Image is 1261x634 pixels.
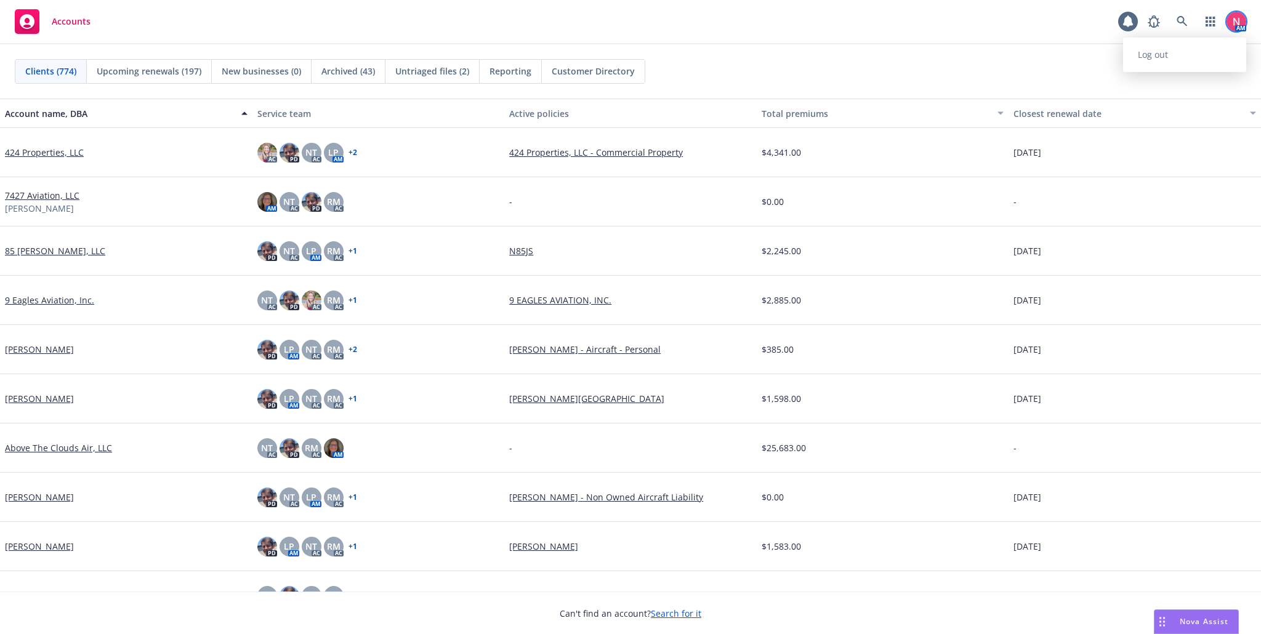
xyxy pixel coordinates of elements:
div: Drag to move [1154,610,1170,633]
img: photo [257,488,277,507]
span: Clients (774) [25,65,76,78]
a: [PERSON_NAME] - Aircraft - Personal [509,343,752,356]
span: [DATE] [1013,540,1041,553]
span: NT [305,343,317,356]
span: - [1013,441,1017,454]
div: Account name, DBA [5,107,234,120]
a: + 1 [348,543,357,550]
a: 9 EAGLES AVIATION, INC. [509,294,752,307]
a: Above The Clouds Air, LLC [5,441,112,454]
span: [DATE] [1013,343,1041,356]
a: + 2 [348,346,357,353]
span: LP [306,244,316,257]
div: Active policies [509,107,752,120]
a: Accounts [10,4,95,39]
a: + 1 [348,297,357,304]
span: $0.00 [762,589,784,602]
span: RM [305,441,318,454]
span: Nova Assist [1180,616,1228,627]
a: + 2 [348,149,357,156]
button: Nova Assist [1154,609,1239,634]
span: LP [306,491,316,504]
span: - [509,441,512,454]
button: Active policies [504,98,757,128]
a: 85 [PERSON_NAME], LLC [5,244,105,257]
span: NT [305,392,317,405]
a: N85JS [509,244,752,257]
a: [PERSON_NAME] - Non Owned Aircraft Liability [509,491,752,504]
span: [DATE] [1013,294,1041,307]
a: [PERSON_NAME] [5,491,74,504]
span: - [509,589,512,602]
span: New businesses (0) [222,65,301,78]
span: NT [283,195,295,208]
span: RM [327,244,340,257]
span: Reporting [489,65,531,78]
img: photo [302,291,321,310]
span: Archived (43) [321,65,375,78]
span: $25,683.00 [762,441,806,454]
span: LP [328,146,339,159]
img: photo [280,291,299,310]
a: [PERSON_NAME] [5,540,74,553]
span: $2,245.00 [762,244,801,257]
a: Report a Bug [1142,9,1166,34]
a: Search [1170,9,1195,34]
img: photo [1227,12,1246,31]
span: RM [327,491,340,504]
span: $4,341.00 [762,146,801,159]
a: Switch app [1198,9,1223,34]
span: [DATE] [1013,244,1041,257]
a: [PERSON_NAME] [509,540,752,553]
img: photo [257,389,277,409]
div: Service team [257,107,500,120]
img: photo [257,192,277,212]
span: $1,583.00 [762,540,801,553]
span: NT [305,589,317,602]
a: [PERSON_NAME] [5,392,74,405]
span: $0.00 [762,195,784,208]
a: 7427 Aviation, LLC [5,189,79,202]
a: + 1 [348,494,357,501]
span: ST [262,589,272,602]
span: [PERSON_NAME] [5,202,74,215]
span: [DATE] [1013,392,1041,405]
a: + 1 [348,247,357,255]
span: NT [283,491,295,504]
span: NT [261,294,273,307]
img: photo [324,438,344,458]
img: photo [257,537,277,556]
a: [PERSON_NAME][GEOGRAPHIC_DATA] [509,392,752,405]
span: $0.00 [762,491,784,504]
span: Upcoming renewals (197) [97,65,201,78]
div: Closest renewal date [1013,107,1243,120]
span: Accounts [52,17,91,26]
span: $1,598.00 [762,392,801,405]
img: photo [257,241,277,261]
span: RM [327,540,340,553]
a: Search for it [651,608,701,619]
span: $385.00 [762,343,794,356]
button: Service team [252,98,505,128]
span: LP [284,392,294,405]
span: Untriaged files (2) [395,65,469,78]
img: photo [302,192,321,212]
img: photo [257,143,277,163]
a: 424 Properties, LLC - Commercial Property [509,146,752,159]
span: $2,885.00 [762,294,801,307]
img: photo [280,586,299,606]
span: NT [305,146,317,159]
img: photo [280,143,299,163]
span: RM [327,343,340,356]
span: - [1013,589,1017,602]
a: Log out [1123,42,1246,67]
span: [DATE] [1013,491,1041,504]
a: [PERSON_NAME] [5,343,74,356]
span: RM [327,589,340,602]
button: Closest renewal date [1009,98,1261,128]
span: [DATE] [1013,146,1041,159]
